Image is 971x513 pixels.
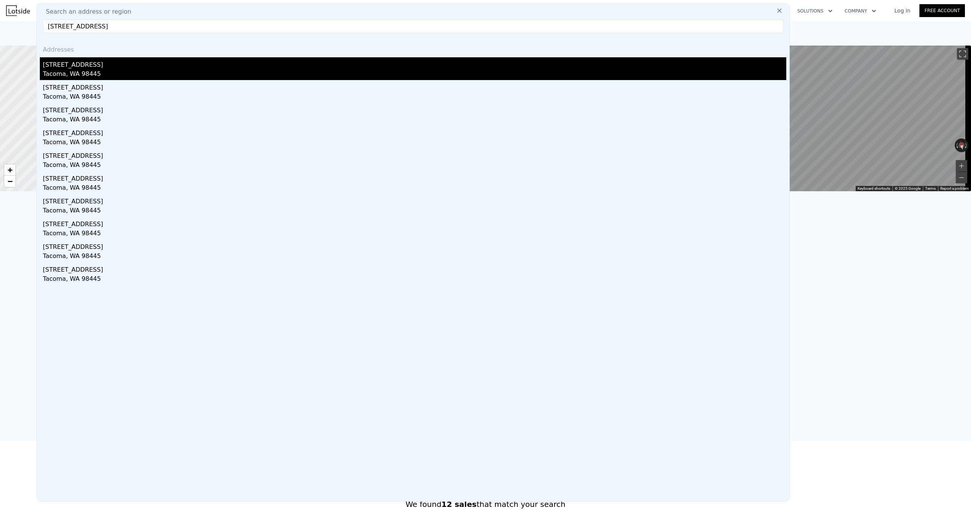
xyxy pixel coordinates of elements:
div: Tacoma, WA 98445 [43,229,786,239]
button: Keyboard shortcuts [858,186,890,191]
div: [STREET_ADDRESS] [43,217,786,229]
img: Lotside [6,5,30,16]
span: © 2025 Google [895,186,921,190]
input: Enter an address, city, region, neighborhood or zip code [43,19,783,33]
div: [STREET_ADDRESS] [43,262,786,274]
div: Tacoma, WA 98445 [43,92,786,103]
span: − [8,176,13,186]
button: Reset the view [957,138,966,153]
a: Zoom in [4,164,16,176]
a: Report a problem [940,186,969,190]
strong: 12 sales [442,500,477,509]
button: Solutions [791,4,839,18]
a: Log In [885,7,919,14]
div: [STREET_ADDRESS] [43,171,786,183]
span: Search an address or region [40,7,131,16]
div: Tacoma, WA 98445 [43,274,786,285]
div: Tacoma, WA 98445 [43,115,786,126]
div: Tacoma, WA 98445 [43,206,786,217]
div: Tacoma, WA 98445 [43,138,786,148]
div: Addresses [40,39,786,57]
div: Tacoma, WA 98445 [43,161,786,171]
button: Rotate counterclockwise [955,138,959,152]
a: Free Account [919,4,965,17]
button: Company [839,4,882,18]
div: [STREET_ADDRESS] [43,80,786,92]
div: [STREET_ADDRESS] [43,103,786,115]
div: [STREET_ADDRESS] [43,194,786,206]
a: Zoom out [4,176,16,187]
div: [STREET_ADDRESS] [43,57,786,69]
div: Tacoma, WA 98445 [43,252,786,262]
button: Toggle fullscreen view [957,48,968,60]
div: We found that match your search [243,499,728,510]
div: [STREET_ADDRESS] [43,126,786,138]
button: Rotate clockwise [965,138,969,152]
span: + [8,165,13,175]
div: [STREET_ADDRESS] [43,239,786,252]
div: [STREET_ADDRESS] [43,148,786,161]
button: Zoom out [956,172,967,183]
div: Tacoma, WA 98445 [43,183,786,194]
a: Terms [925,186,936,190]
div: Tacoma, WA 98445 [43,69,786,80]
button: Zoom in [956,160,967,172]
